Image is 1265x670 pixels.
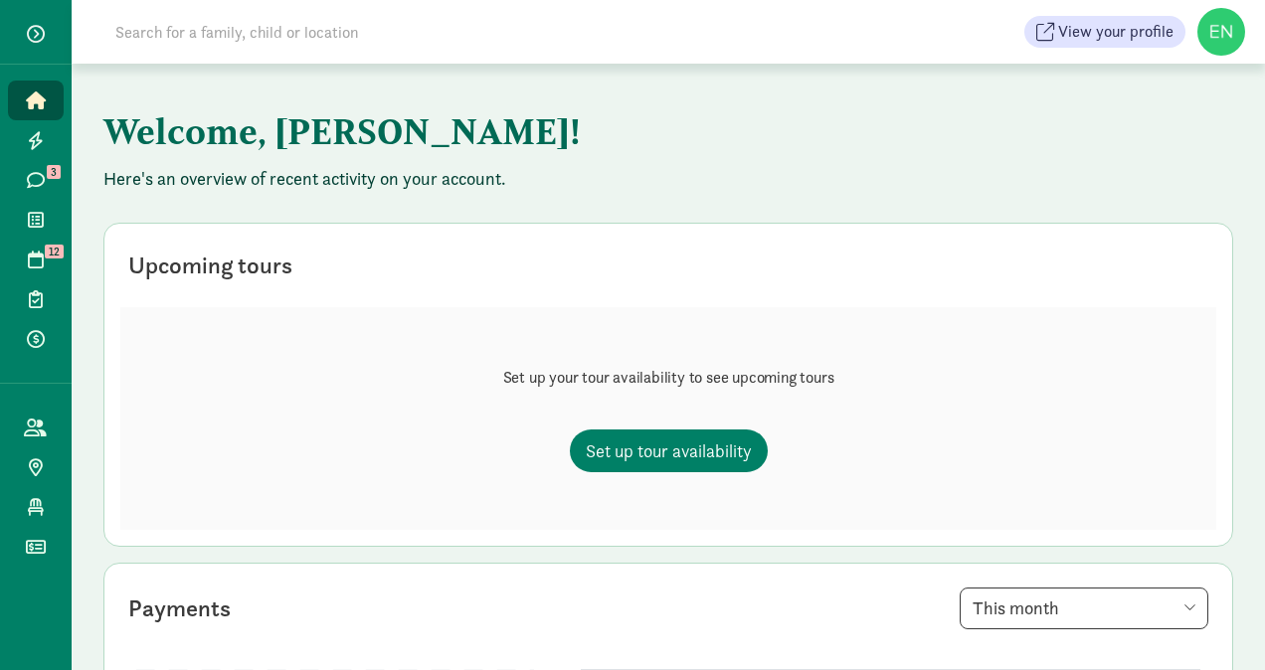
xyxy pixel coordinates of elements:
[570,429,768,472] a: Set up tour availability
[128,590,231,626] div: Payments
[45,245,64,258] span: 12
[1058,20,1174,44] span: View your profile
[1024,16,1185,48] button: View your profile
[8,160,64,200] a: 3
[47,165,61,179] span: 3
[103,12,661,52] input: Search for a family, child or location
[586,437,752,464] span: Set up tour availability
[8,240,64,279] a: 12
[103,95,1088,167] h1: Welcome, [PERSON_NAME]!
[103,167,1233,191] p: Here's an overview of recent activity on your account.
[128,248,292,283] div: Upcoming tours
[503,366,834,390] p: Set up your tour availability to see upcoming tours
